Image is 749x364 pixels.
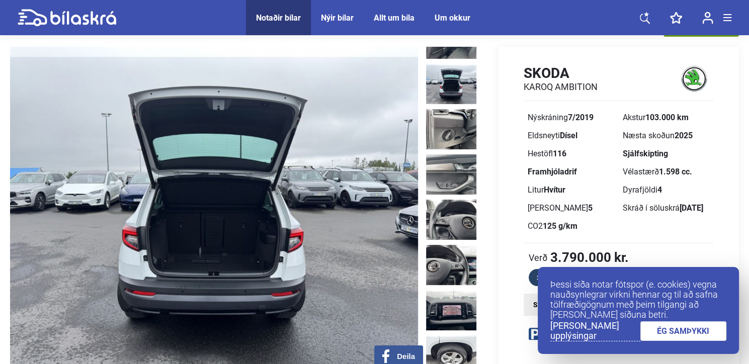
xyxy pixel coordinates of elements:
span: Verð [529,252,548,262]
b: 5 [588,203,593,213]
div: Akstur [623,114,710,122]
img: logo Skoda KAROQ AMBITION [675,64,714,93]
div: Vélastærð [623,168,710,176]
div: Dyrafjöldi [623,186,710,194]
div: Næsta skoðun [623,132,710,140]
a: Nýir bílar [321,13,354,23]
b: 103.000 km [645,113,689,122]
b: 125 g/km [543,221,577,231]
img: user-login.svg [702,12,713,24]
span: Deila [397,352,415,361]
p: Þessi síða notar fótspor (e. cookies) vegna nauðsynlegrar virkni hennar og til að safna tölfræðig... [550,280,726,320]
div: Hestöfl [528,150,615,158]
b: [DATE] [680,203,703,213]
div: CO2 [528,222,615,230]
b: 1.598 cc. [659,167,692,176]
img: 1753189328_6610940088744848260_25489301186341104.jpg [426,64,476,104]
div: 36.612 kr. / mán [529,272,592,284]
img: 1753189330_7202249140307626120_25489302806671805.jpg [426,200,476,240]
b: 2025 [675,131,693,140]
h1: Skoda [524,65,598,81]
strong: Skoða skipti: [533,301,574,309]
b: Hvítur [544,185,565,195]
div: Eldsneyti [528,132,615,140]
div: Nýskráning [528,114,615,122]
img: 1753189330_5479073385697697978_25489303351583035.jpg [426,245,476,285]
h2: KAROQ AMBITION [524,81,598,93]
img: 1753189331_5979464499136285620_25489304305447138.jpg [426,290,476,330]
b: 3.790.000 kr. [550,251,629,264]
b: 116 [553,149,566,158]
div: Litur [528,186,615,194]
div: Skráð í söluskrá [623,204,710,212]
b: Sjálfskipting [623,149,668,158]
b: Framhjóladrif [528,167,577,176]
div: [PERSON_NAME] [528,204,615,212]
a: Allt um bíla [374,13,414,23]
a: Um okkur [435,13,470,23]
img: 1753189329_5319963473201297819_25489301721430220.jpg [426,109,476,149]
b: 7/2019 [568,113,594,122]
img: 1753189329_7561175936355832415_25489302245200488.jpg [426,154,476,195]
a: Notaðir bílar [256,13,301,23]
a: [PERSON_NAME] upplýsingar [550,321,640,341]
b: Dísel [560,131,577,140]
b: 4 [657,185,662,195]
a: ÉG SAMÞYKKI [640,321,727,341]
